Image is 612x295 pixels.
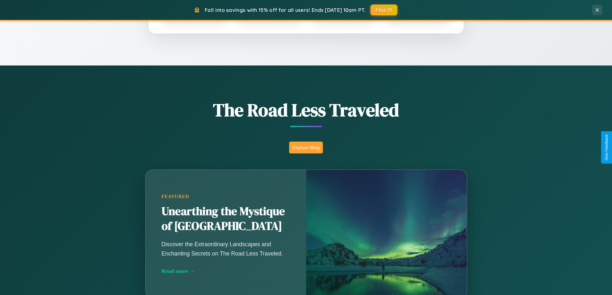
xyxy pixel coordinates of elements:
div: Read more → [162,268,290,274]
h1: The Road Less Traveled [113,98,499,122]
h2: Unearthing the Mystique of [GEOGRAPHIC_DATA] [162,204,290,234]
div: Give Feedback [604,134,609,161]
button: Explore Blog [289,142,323,153]
span: Fall into savings with 15% off for all users! Ends [DATE] 10am PT. [205,7,366,13]
button: FALL15 [370,4,397,15]
div: Featured [162,194,290,199]
p: Discover the Extraordinary Landscapes and Enchanting Secrets on The Road Less Traveled. [162,240,290,258]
